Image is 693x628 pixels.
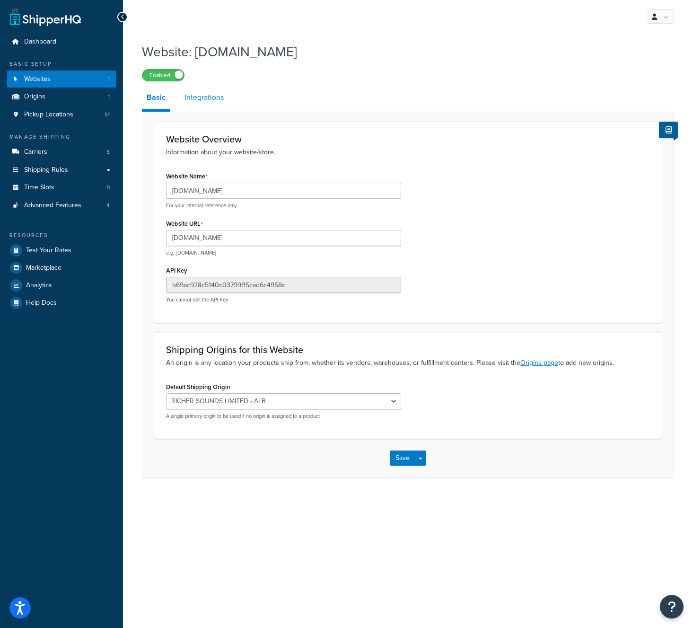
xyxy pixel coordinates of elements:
[106,202,110,210] span: 4
[7,88,116,106] li: Origins
[106,184,110,192] span: 0
[180,86,228,109] a: Integrations
[166,383,230,390] label: Default Shipping Origin
[659,122,678,138] button: Show Help Docs
[166,249,401,257] p: e.g. [DOMAIN_NAME]
[26,282,52,290] span: Analytics
[106,148,110,156] span: 5
[520,358,558,368] a: Origins page
[24,38,56,46] span: Dashboard
[7,133,116,141] div: Manage Shipping
[24,75,51,83] span: Websites
[24,166,68,174] span: Shipping Rules
[142,43,662,61] h1: Website: [DOMAIN_NAME]
[390,451,415,466] button: Save
[7,88,116,106] a: Origins1
[24,93,45,101] span: Origins
[24,148,47,156] span: Carriers
[7,197,116,214] a: Advanced Features4
[166,345,650,355] h3: Shipping Origins for this Website
[166,202,401,209] p: For your internal reference only
[26,264,61,272] span: Marketplace
[7,179,116,196] a: Time Slots0
[7,143,116,161] li: Carriers
[166,147,650,158] p: Information about your website/store.
[7,106,116,124] a: Pickup Locations51
[7,259,116,276] a: Marketplace
[166,267,187,274] label: API Key
[7,294,116,311] a: Help Docs
[166,277,401,293] input: XDL713J089NBV22
[142,86,170,112] a: Basic
[7,71,116,88] li: Websites
[26,299,57,307] span: Help Docs
[166,220,203,228] label: Website URL
[7,231,116,239] div: Resources
[7,71,116,88] a: Websites1
[105,111,110,119] span: 51
[7,242,116,259] a: Test Your Rates
[7,179,116,196] li: Time Slots
[7,106,116,124] li: Pickup Locations
[24,184,54,192] span: Time Slots
[7,33,116,51] a: Dashboard
[24,202,81,210] span: Advanced Features
[166,358,650,368] p: An origin is any location your products ship from, whether its vendors, warehouses, or fulfillmen...
[7,60,116,68] div: Basic Setup
[7,197,116,214] li: Advanced Features
[7,143,116,161] a: Carriers5
[108,75,110,83] span: 1
[166,134,650,144] h3: Website Overview
[108,93,110,101] span: 1
[7,161,116,179] a: Shipping Rules
[166,173,208,180] label: Website Name
[166,413,401,420] p: A single primary origin to be used if no origin is assigned to a product
[142,70,184,81] label: Enabled
[26,247,71,255] span: Test Your Rates
[660,595,684,619] button: Open Resource Center
[166,296,401,303] p: You cannot edit the API Key
[24,111,73,119] span: Pickup Locations
[7,277,116,294] a: Analytics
